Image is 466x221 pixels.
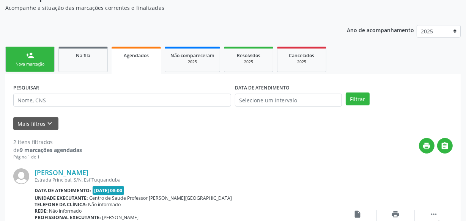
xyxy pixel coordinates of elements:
b: Telefone da clínica: [35,201,87,208]
b: Unidade executante: [35,195,88,201]
div: 2 itens filtrados [13,138,82,146]
input: Nome, CNS [13,94,231,107]
button: Mais filtroskeyboard_arrow_down [13,117,58,130]
input: Selecione um intervalo [235,94,342,107]
span: [DATE] 08:00 [93,186,124,195]
div: de [13,146,82,154]
div: 2025 [283,59,321,65]
span: Não informado [88,201,121,208]
p: Acompanhe a situação das marcações correntes e finalizadas [5,4,324,12]
i: print [423,142,431,150]
i: insert_drive_file [354,210,362,218]
i:  [430,210,438,218]
b: Data de atendimento: [35,187,91,194]
div: Página 1 de 1 [13,154,82,160]
div: 2025 [170,59,214,65]
i: print [392,210,400,218]
div: 2025 [230,59,268,65]
span: [PERSON_NAME] [102,214,139,221]
p: Ano de acompanhamento [347,25,414,34]
span: Centro de Saude Professor [PERSON_NAME][GEOGRAPHIC_DATA] [90,195,232,201]
i:  [441,142,449,150]
a: [PERSON_NAME] [35,168,88,177]
b: Rede: [35,208,48,214]
span: Agendados [124,52,149,59]
button:  [437,138,453,154]
div: Estrada Principal, S/N, Esf Tuquanduba [35,177,339,183]
label: DATA DE ATENDIMENTO [235,82,290,94]
b: Profissional executante: [35,214,101,221]
span: Não informado [49,208,82,214]
div: person_add [26,51,34,60]
span: Na fila [76,52,90,59]
button: print [419,138,435,154]
i: keyboard_arrow_down [46,119,54,128]
img: img [13,168,29,184]
span: Não compareceram [170,52,214,59]
span: Cancelados [289,52,315,59]
button: Filtrar [346,92,370,105]
span: Resolvidos [237,52,260,59]
label: PESQUISAR [13,82,39,94]
div: Nova marcação [11,61,49,67]
strong: 9 marcações agendadas [20,146,82,154]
